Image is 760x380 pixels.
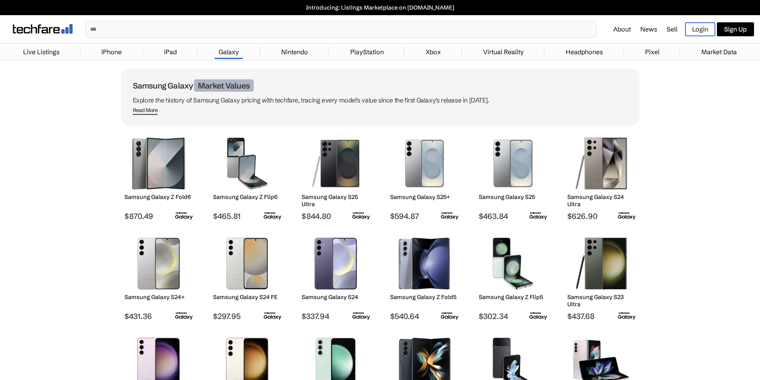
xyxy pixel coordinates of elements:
[564,234,640,321] a: Galaxy S23 Ultra Samsung Galaxy S23 Ultra $437.68 galaxy-logo
[567,311,636,321] span: $437.68
[308,238,364,289] img: Galaxy S24
[124,311,193,321] span: $431.36
[298,234,374,321] a: Galaxy S24 Samsung Galaxy S24 $337.94 galaxy-logo
[175,311,193,321] img: galaxy-logo
[479,293,547,301] h2: Samsung Galaxy Z Flip5
[567,293,636,308] h2: Samsung Galaxy S23 Ultra
[264,311,281,321] img: galaxy-logo
[475,134,551,221] a: Galaxy S25 Samsung Galaxy S25 $463.84 galaxy-logo
[213,293,281,301] h2: Samsung Galaxy S24 FE
[213,193,281,201] h2: Samsung Galaxy Z Flip6
[352,311,370,321] img: galaxy-logo
[302,311,370,321] span: $337.94
[479,193,547,201] h2: Samsung Galaxy S25
[390,193,458,201] h2: Samsung Galaxy S25+
[308,138,364,189] img: Galaxy S25 Ultra
[124,193,193,201] h2: Samsung Galaxy Z Fold6
[219,138,275,189] img: Galaxy Z Flip6
[613,25,631,33] a: About
[130,238,187,289] img: Galaxy S24+
[562,44,607,60] a: Headphones
[346,44,388,60] a: PlayStation
[564,134,640,221] a: Galaxy S24 Ultra Samsung Galaxy S24 Ultra $626.90 galaxy-logo
[302,211,370,221] span: $844.80
[422,44,445,60] a: Xbox
[529,211,547,221] img: galaxy-logo
[390,211,458,221] span: $594.87
[529,311,547,321] img: galaxy-logo
[396,238,452,289] img: Galaxy Z Fold5
[441,311,458,321] img: galaxy-logo
[567,211,636,221] span: $626.90
[717,22,754,36] a: Sign Up
[160,44,181,60] a: iPad
[573,138,630,189] img: Galaxy S24 Ultra
[130,138,187,189] img: Galaxy Z Fold6
[685,22,715,36] a: Login
[618,311,636,321] img: galaxy-logo
[485,238,541,289] img: Galaxy Z Flip5
[298,134,374,221] a: Galaxy S25 Ultra Samsung Galaxy S25 Ultra $844.80 galaxy-logo
[479,311,547,321] span: $302.34
[567,193,636,208] h2: Samsung Galaxy S24 Ultra
[4,4,756,11] a: Introducing: Listings Marketplace on [DOMAIN_NAME]
[121,134,197,221] a: Galaxy Z Fold6 Samsung Galaxy Z Fold6 $870.49 galaxy-logo
[479,44,528,60] a: Virtual Reality
[209,234,285,321] a: Galaxy S24 FE Samsung Galaxy S24 FE $297.95 galaxy-logo
[479,211,547,221] span: $463.84
[133,107,158,115] span: Read More
[302,193,370,208] h2: Samsung Galaxy S25 Ultra
[124,211,193,221] span: $870.49
[390,293,458,301] h2: Samsung Galaxy Z Fold5
[215,44,243,60] a: Galaxy
[485,138,541,189] img: Galaxy S25
[19,44,63,60] a: Live Listings
[175,211,193,221] img: galaxy-logo
[277,44,312,60] a: Nintendo
[387,234,462,321] a: Galaxy Z Fold5 Samsung Galaxy Z Fold5 $540.64 galaxy-logo
[387,134,462,221] a: Galaxy S25+ Samsung Galaxy S25+ $594.87 galaxy-logo
[124,293,193,301] h2: Samsung Galaxy S24+
[302,293,370,301] h2: Samsung Galaxy S24
[441,211,458,221] img: galaxy-logo
[121,234,197,321] a: Galaxy S24+ Samsung Galaxy S24+ $431.36 galaxy-logo
[352,211,370,221] img: galaxy-logo
[573,238,630,289] img: Galaxy S23 Ultra
[641,44,663,60] a: Pixel
[133,107,158,114] div: Read More
[213,211,281,221] span: $465.81
[133,81,628,91] h1: Samsung Galaxy
[618,211,636,221] img: galaxy-logo
[194,79,254,92] span: Market Values
[209,134,285,221] a: Galaxy Z Flip6 Samsung Galaxy Z Flip6 $465.81 galaxy-logo
[390,311,458,321] span: $540.64
[640,25,657,33] a: News
[667,25,677,33] a: Sell
[133,95,628,106] p: Explore the history of Samsung Galaxy pricing with techfare, tracing every model's value since th...
[13,24,73,33] img: techfare logo
[396,138,452,189] img: Galaxy S25+
[219,238,275,289] img: Galaxy S24 FE
[475,234,551,321] a: Galaxy Z Flip5 Samsung Galaxy Z Flip5 $302.34 galaxy-logo
[97,44,126,60] a: iPhone
[213,311,281,321] span: $297.95
[264,211,281,221] img: galaxy-logo
[697,44,741,60] a: Market Data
